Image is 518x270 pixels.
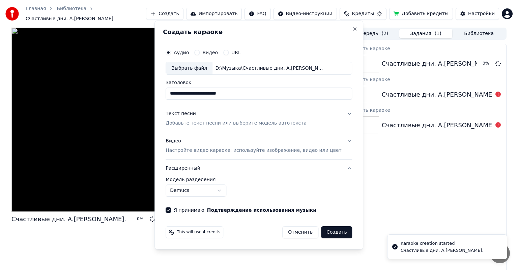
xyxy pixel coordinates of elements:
p: Добавьте текст песни или выберите модель автотекста [166,120,307,127]
label: URL [231,50,241,55]
div: Выбрать файл [166,62,212,74]
label: Модель разделения [166,177,352,182]
p: Настройте видео караоке: используйте изображение, видео или цвет [166,147,341,154]
div: Расширенный [166,177,352,202]
label: Видео [202,50,218,55]
label: Я принимаю [174,208,316,212]
button: Отменить [282,226,318,238]
button: ВидеоНастройте видео караоке: используйте изображение, видео или цвет [166,132,352,159]
button: Создать [321,226,352,238]
label: Аудио [174,50,189,55]
div: Видео [166,138,341,154]
div: D:\Музыка\Счастливые дни. А.[PERSON_NAME]..mp3 [212,65,327,72]
span: This will use 4 credits [177,230,220,235]
div: Текст песни [166,110,196,117]
button: Текст песниДобавьте текст песни или выберите модель автотекста [166,105,352,132]
h2: Создать караоке [163,29,355,35]
button: Расширенный [166,160,352,177]
button: Я принимаю [207,208,316,212]
label: Заголовок [166,80,352,85]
